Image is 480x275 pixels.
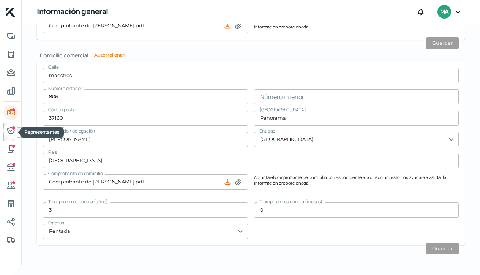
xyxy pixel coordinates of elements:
a: Información general [3,105,19,120]
span: Tiempo en residencia (años) [48,198,108,205]
h2: Domicilio comercial [37,52,465,59]
span: Código postal [48,106,76,113]
a: Mis finanzas [3,83,19,98]
h1: Información general [37,6,108,17]
button: Autorrellenar [94,53,125,57]
button: Guardar [426,37,459,49]
p: Adjunta el comprobante de domicilio correspondiente a la dirección, esto nos ayudará a validar la... [254,18,459,33]
a: Adelantar facturas [3,28,19,44]
span: Número exterior [48,85,82,92]
span: Estatus [48,220,64,226]
span: Entidad [259,128,275,134]
span: Calle [48,64,59,70]
a: Documentos [3,141,19,156]
button: Guardar [426,243,459,254]
span: Representantes [25,129,59,135]
span: Municipio / delegación [48,128,95,134]
span: Comprobante de domicilio [48,170,103,177]
a: Tus créditos [3,47,19,62]
a: Redes sociales [3,214,19,229]
a: Industria [3,196,19,211]
span: Tiempo en residencia (meses) [259,198,323,205]
span: [GEOGRAPHIC_DATA] [259,106,306,113]
a: Buró de crédito [3,160,19,175]
span: País [48,149,57,155]
a: Representantes [3,123,19,138]
a: Pago a proveedores [3,65,19,80]
a: Referencias [3,178,19,193]
span: MA [440,8,448,17]
p: Adjunta el comprobante de domicilio correspondiente a la dirección, esto nos ayudará a validar la... [254,174,459,190]
a: Colateral [3,232,19,248]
